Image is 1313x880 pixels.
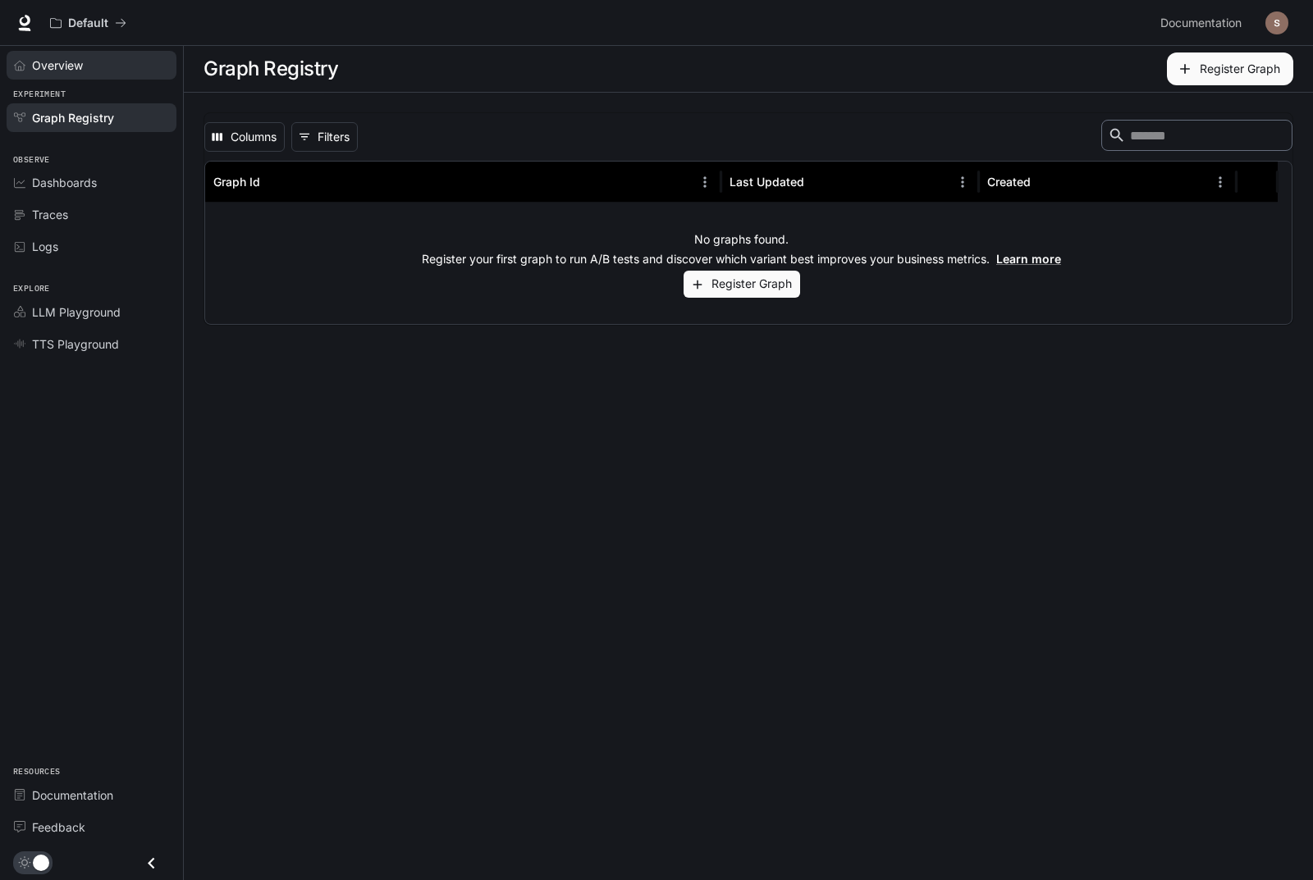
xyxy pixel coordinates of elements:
span: Traces [32,206,68,223]
a: Documentation [7,781,176,809]
span: LLM Playground [32,303,121,321]
p: Register your first graph to run A/B tests and discover which variant best improves your business... [422,251,1061,267]
button: All workspaces [43,7,134,39]
a: TTS Playground [7,330,176,358]
button: Menu [693,170,717,194]
button: Sort [806,170,830,194]
p: No graphs found. [694,231,789,248]
button: Sort [1032,170,1057,194]
button: Close drawer [133,846,170,880]
span: Dashboards [32,174,97,191]
a: Traces [7,200,176,229]
button: Register Graph [684,271,800,298]
h1: Graph Registry [204,52,338,85]
p: Default [68,16,108,30]
span: Dark mode toggle [33,853,49,871]
a: Dashboards [7,168,176,197]
div: Last Updated [730,175,804,189]
div: Graph Id [213,175,260,189]
img: User avatar [1265,11,1288,34]
button: Sort [262,170,286,194]
span: Overview [32,57,83,74]
span: Logs [32,238,58,255]
div: Search [1101,120,1292,154]
a: LLM Playground [7,298,176,326]
a: Graph Registry [7,103,176,132]
button: Register Graph [1167,52,1293,85]
button: Show filters [291,122,358,152]
span: Documentation [1160,13,1242,34]
button: Menu [950,170,975,194]
button: Menu [1208,170,1233,194]
a: Overview [7,51,176,80]
span: TTS Playground [32,335,119,353]
div: Created [987,175,1031,189]
span: Documentation [32,787,113,804]
a: Logs [7,232,176,261]
button: User avatar [1260,7,1293,39]
a: Learn more [996,252,1061,266]
a: Feedback [7,813,176,841]
span: Feedback [32,818,85,836]
a: Documentation [1154,7,1254,39]
span: Graph Registry [32,109,114,126]
button: Select columns [204,122,285,152]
